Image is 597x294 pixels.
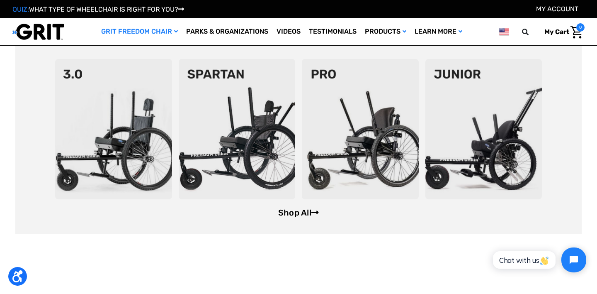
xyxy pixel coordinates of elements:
[278,208,319,218] a: Shop All
[570,26,582,39] img: Cart
[97,18,182,45] a: GRIT Freedom Chair
[302,59,419,199] img: pro-chair.png
[12,5,29,13] span: QUIZ:
[576,23,585,32] span: 0
[410,18,466,45] a: Learn More
[305,18,361,45] a: Testimonials
[526,23,538,41] input: Search
[12,5,184,13] a: QUIZ:WHAT TYPE OF WHEELCHAIR IS RIGHT FOR YOU?
[536,5,578,13] a: Account
[55,59,172,199] img: 3point0.png
[182,18,272,45] a: Parks & Organizations
[272,18,305,45] a: Videos
[538,23,585,41] a: Cart with 0 items
[12,23,64,40] img: GRIT All-Terrain Wheelchair and Mobility Equipment
[484,240,593,279] iframe: Tidio Chat
[499,27,509,37] img: us.png
[361,18,410,45] a: Products
[179,59,296,199] img: spartan2.png
[544,28,569,36] span: My Cart
[425,59,542,199] img: junior-chair.png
